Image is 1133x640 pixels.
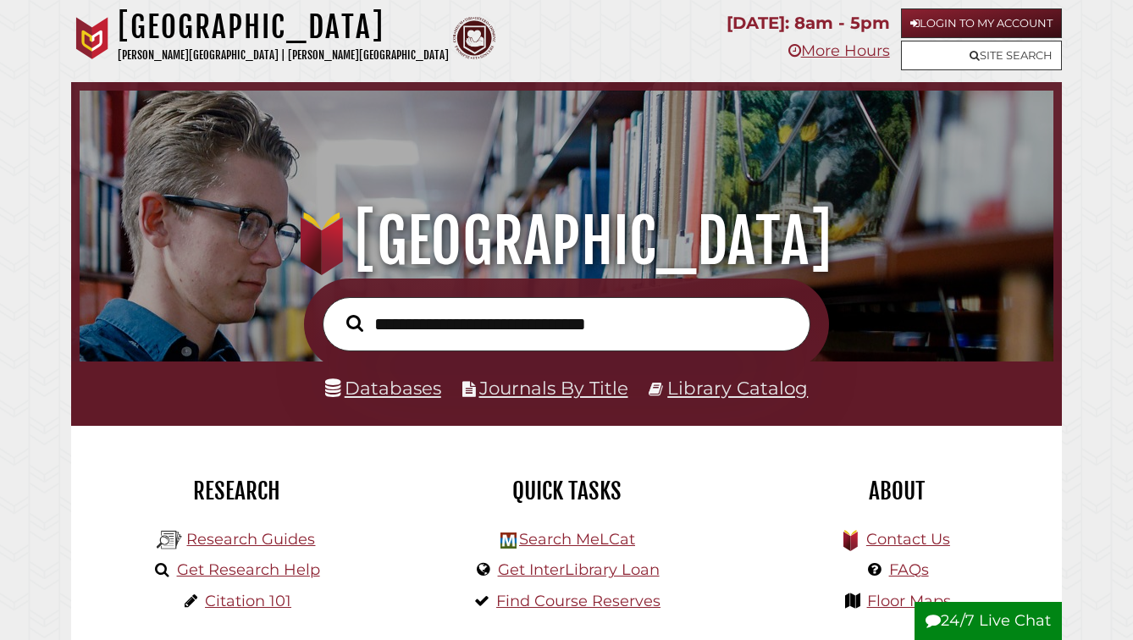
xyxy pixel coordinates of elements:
img: Hekman Library Logo [157,527,182,553]
h1: [GEOGRAPHIC_DATA] [118,8,449,46]
a: Research Guides [186,530,315,549]
h2: Quick Tasks [414,477,719,505]
i: Search [346,314,363,332]
a: Login to My Account [901,8,1062,38]
a: Floor Maps [867,592,951,610]
a: Library Catalog [667,377,808,399]
a: FAQs [889,560,929,579]
p: [PERSON_NAME][GEOGRAPHIC_DATA] | [PERSON_NAME][GEOGRAPHIC_DATA] [118,46,449,65]
a: Citation 101 [205,592,291,610]
a: Contact Us [866,530,950,549]
button: Search [338,310,372,336]
a: Search MeLCat [519,530,635,549]
img: Hekman Library Logo [500,532,517,549]
a: Find Course Reserves [496,592,660,610]
a: Journals By Title [479,377,628,399]
img: Calvin University [71,17,113,59]
p: [DATE]: 8am - 5pm [727,8,890,38]
a: Get Research Help [177,560,320,579]
h2: About [744,477,1049,505]
h2: Research [84,477,389,505]
a: Get InterLibrary Loan [498,560,660,579]
a: More Hours [788,41,890,60]
a: Databases [325,377,441,399]
h1: [GEOGRAPHIC_DATA] [97,204,1036,279]
img: Calvin Theological Seminary [453,17,495,59]
a: Site Search [901,41,1062,70]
